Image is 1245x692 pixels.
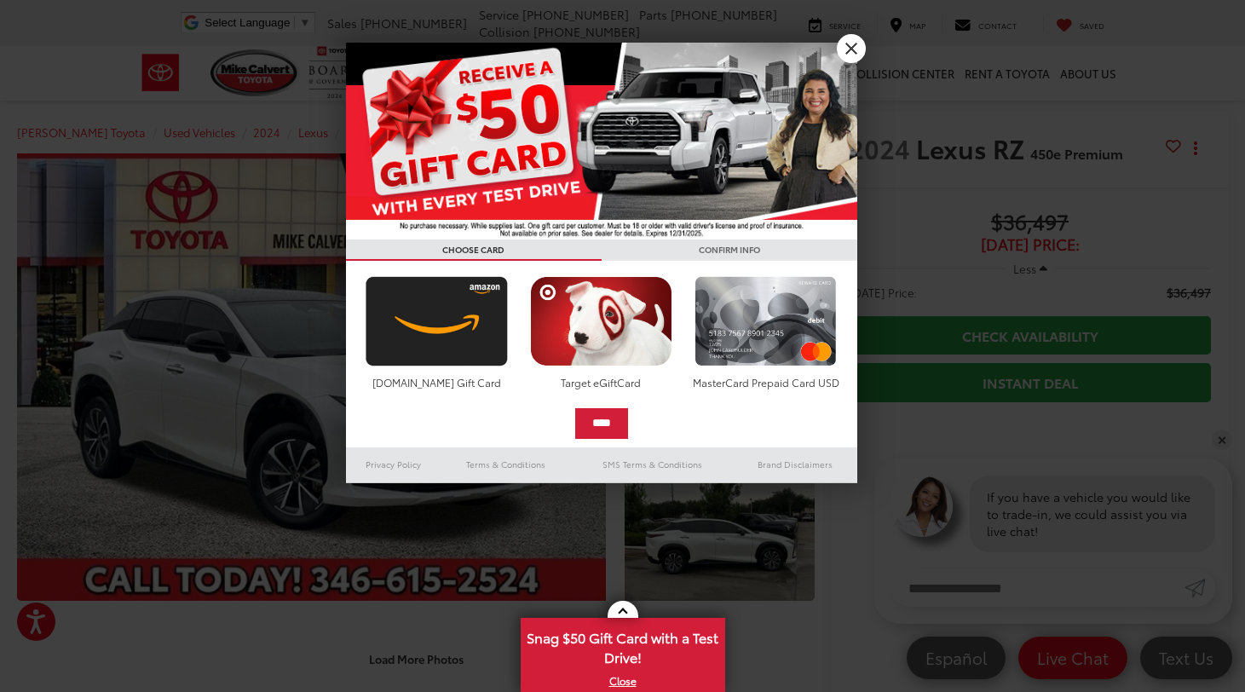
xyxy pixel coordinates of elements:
[572,454,733,475] a: SMS Terms & Conditions
[361,276,512,366] img: amazoncard.png
[346,43,857,239] img: 55838_top_625864.jpg
[602,239,857,261] h3: CONFIRM INFO
[690,375,841,389] div: MasterCard Prepaid Card USD
[361,375,512,389] div: [DOMAIN_NAME] Gift Card
[690,276,841,366] img: mastercard.png
[346,239,602,261] h3: CHOOSE CARD
[733,454,857,475] a: Brand Disclaimers
[526,375,677,389] div: Target eGiftCard
[526,276,677,366] img: targetcard.png
[441,454,571,475] a: Terms & Conditions
[522,620,723,672] span: Snag $50 Gift Card with a Test Drive!
[346,454,441,475] a: Privacy Policy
